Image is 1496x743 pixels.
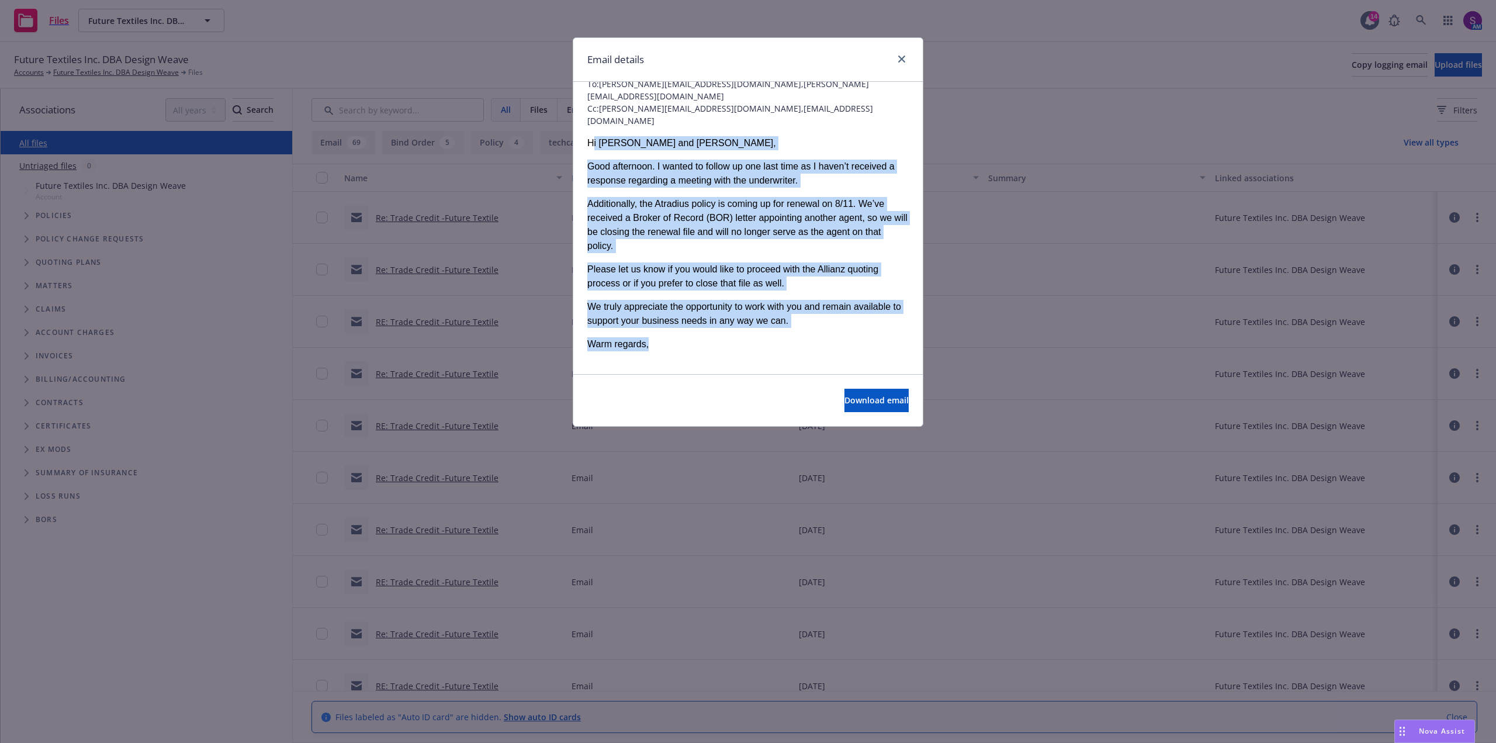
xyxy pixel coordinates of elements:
div: Additionally, the Atradius policy is coming up for renewal on 8/11. We’ve received a Broker of Re... [587,197,909,253]
span: To: [PERSON_NAME][EMAIL_ADDRESS][DOMAIN_NAME],[PERSON_NAME][EMAIL_ADDRESS][DOMAIN_NAME] [587,78,909,102]
button: Download email [844,389,909,412]
div: Please let us know if you would like to proceed with the Allianz quoting process or if you prefer... [587,262,909,291]
h1: Email details [587,52,644,67]
span: Download email [844,395,909,406]
div: We truly appreciate the opportunity to work with you and remain available to support your busines... [587,300,909,328]
div: Drag to move [1395,720,1410,742]
span: Cc: [PERSON_NAME][EMAIL_ADDRESS][DOMAIN_NAME],[EMAIL_ADDRESS][DOMAIN_NAME] [587,102,909,127]
div: Warm regards, [587,337,909,351]
div: Hi [PERSON_NAME] and [PERSON_NAME], [587,136,909,150]
a: close [895,52,909,66]
button: Nova Assist [1394,720,1475,743]
div: Good afternoon. I wanted to follow up one last time as I haven’t received a response regarding a ... [587,160,909,188]
span: Nova Assist [1419,726,1465,736]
